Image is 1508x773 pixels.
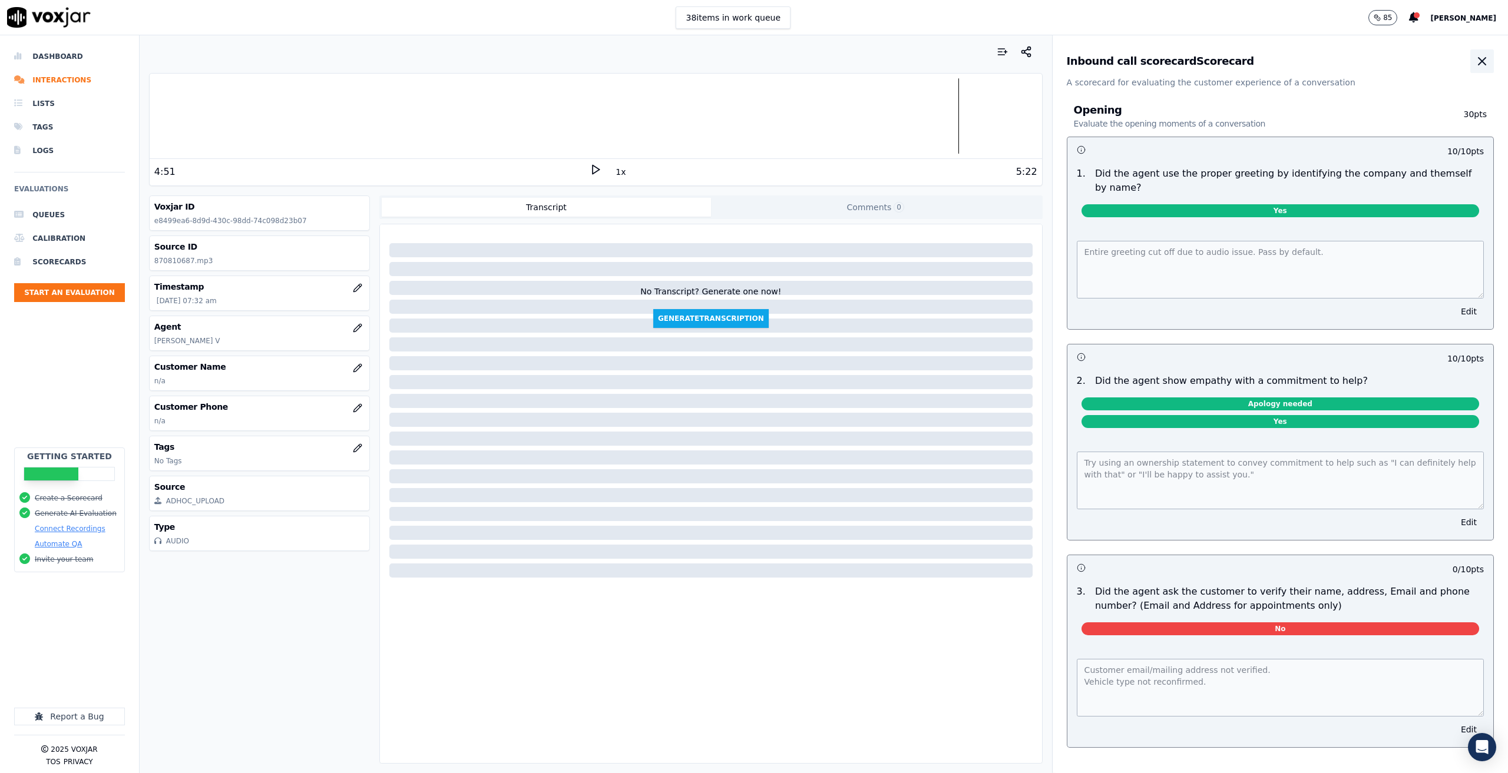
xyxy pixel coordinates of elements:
[154,201,365,213] h3: Voxjar ID
[14,115,125,139] a: Tags
[894,202,904,213] span: 0
[1095,167,1484,195] p: Did the agent use the proper greeting by identifying the company and themself by name?
[154,241,365,253] h3: Source ID
[1095,374,1368,388] p: Did the agent show empathy with a commitment to help?
[14,250,125,274] a: Scorecards
[1074,118,1265,130] p: Evaluate the opening moments of a conversation
[1454,514,1484,530] button: Edit
[154,361,365,373] h3: Customer Name
[14,182,125,203] h6: Evaluations
[157,296,365,306] p: [DATE] 07:32 am
[1072,585,1090,613] p: 3 .
[154,165,176,179] div: 4:51
[1368,10,1409,25] button: 85
[1016,165,1037,179] div: 5:22
[1430,14,1496,22] span: [PERSON_NAME]
[154,216,365,225] p: e8499ea6-8d9d-430c-98dd-74c098d23b07
[640,286,781,309] div: No Transcript? Generate one now!
[14,227,125,250] a: Calibration
[35,493,102,503] button: Create a Scorecard
[154,256,365,266] p: 870810687.mp3
[14,45,125,68] a: Dashboard
[1067,77,1494,88] p: A scorecard for evaluating the customer experience of a conversation
[35,524,105,533] button: Connect Recordings
[14,139,125,162] a: Logs
[1082,204,1479,217] span: Yes
[1418,108,1487,130] p: 30 pts
[154,521,365,533] h3: Type
[35,509,117,518] button: Generate AI Evaluation
[653,309,769,328] button: GenerateTranscription
[35,539,82,549] button: Automate QA
[1095,585,1484,613] p: Did the agent ask the customer to verify their name, address, Email and phone number? (Email and ...
[154,441,365,453] h3: Tags
[154,401,365,413] h3: Customer Phone
[1468,733,1496,761] div: Open Intercom Messenger
[14,68,125,92] a: Interactions
[154,376,365,386] p: n/a
[1453,563,1484,575] p: 0 / 10 pts
[154,416,365,426] p: n/a
[154,281,365,293] h3: Timestamp
[613,164,628,180] button: 1x
[1368,10,1397,25] button: 85
[1072,374,1090,388] p: 2 .
[1454,721,1484,738] button: Edit
[14,283,125,302] button: Start an Evaluation
[382,198,711,217] button: Transcript
[1082,415,1479,428] span: Yes
[1074,105,1418,130] h3: Opening
[154,321,365,333] h3: Agent
[51,745,97,754] p: 2025 Voxjar
[14,708,125,725] button: Report a Bug
[154,481,365,493] h3: Source
[1082,397,1479,410] span: Apology needed
[35,555,93,564] button: Invite your team
[166,536,189,546] div: AUDIO
[14,203,125,227] a: Queues
[27,450,112,462] h2: Getting Started
[1067,56,1254,67] h3: Inbound call scorecard Scorecard
[64,757,93,767] button: Privacy
[1072,167,1090,195] p: 1 .
[166,496,224,506] div: ADHOC_UPLOAD
[1430,11,1508,25] button: [PERSON_NAME]
[154,456,365,466] p: No Tags
[14,92,125,115] a: Lists
[7,7,91,28] img: voxjar logo
[1082,622,1479,635] span: No
[1447,353,1484,364] p: 10 / 10 pts
[1447,145,1484,157] p: 10 / 10 pts
[154,336,365,346] p: [PERSON_NAME] V
[1383,13,1392,22] p: 85
[1454,303,1484,320] button: Edit
[46,757,60,767] button: TOS
[676,6,791,29] button: 38items in work queue
[711,198,1040,217] button: Comments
